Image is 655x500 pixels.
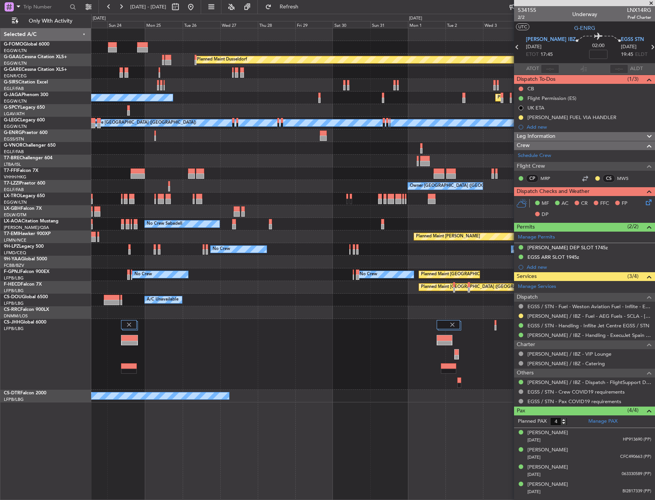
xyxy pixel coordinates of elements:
span: HP913690 (PP) [623,436,651,443]
span: T7-FFI [4,168,17,173]
a: CS-DOUGlobal 6500 [4,295,48,299]
span: CS-DTR [4,391,20,395]
div: [DATE] [93,15,106,22]
span: Crew [517,141,530,150]
span: LX-TRO [4,194,20,198]
span: Permits [517,223,535,232]
span: G-LEGC [4,118,20,123]
span: G-FOMO [4,42,23,47]
a: LFMD/CEQ [4,250,26,256]
a: 9H-YAAGlobal 5000 [4,257,47,261]
span: FP [622,200,627,208]
a: EGSS / STN - Fuel - Weston Aviation Fuel - Inflite - EGSS / STN [527,303,651,310]
div: Add new [527,124,651,130]
a: LX-GBHFalcon 7X [4,206,42,211]
a: LFMN/NCE [4,237,26,243]
a: [PERSON_NAME] / IBZ - Handling - ExecuJet Spain [PERSON_NAME] / IBZ [527,332,651,338]
div: Sun 24 [107,21,145,28]
div: Planned Maint [GEOGRAPHIC_DATA] ([GEOGRAPHIC_DATA]) [421,281,542,293]
div: [PERSON_NAME] DEP SLOT 1745z [527,244,608,251]
span: Leg Information [517,132,555,141]
span: Services [517,272,537,281]
div: No Crew Sabadell [147,218,182,230]
a: EGGW/LTN [4,60,27,66]
span: 2/2 [518,14,536,21]
div: Tue 2 [445,21,483,28]
a: T7-LZZIPraetor 600 [4,181,45,186]
span: ETOT [526,51,539,59]
span: G-ENRG [574,24,595,32]
a: G-ENRGPraetor 600 [4,131,47,135]
span: Dispatch [517,293,538,302]
a: EGGW/LTN [4,199,27,205]
a: MRP [540,175,558,182]
span: [PERSON_NAME] IBZ [526,36,576,44]
a: LFPB/LBG [4,397,24,402]
span: 063330589 (PP) [622,471,651,477]
span: [DATE] [526,43,542,51]
span: 9H-YAA [4,257,21,261]
span: Dispatch To-Dos [517,75,555,84]
div: [PERSON_NAME] [527,446,568,454]
div: CP [526,174,539,183]
div: A/C Unavailable [GEOGRAPHIC_DATA] ([GEOGRAPHIC_DATA]) [72,117,196,129]
span: G-GAAL [4,55,21,59]
a: [PERSON_NAME] / IBZ - Dispatch - FlightSupport Dispatch [GEOGRAPHIC_DATA] [527,379,651,386]
span: CS-DOU [4,295,22,299]
span: Flight Crew [517,162,545,171]
a: Manage Permits [518,234,555,241]
span: ALDT [630,65,643,73]
span: F-HECD [4,282,21,287]
a: [PERSON_NAME] / IBZ - Fuel - AEG Fuels - SCLA - [PERSON_NAME] / IBZ [527,313,651,319]
a: CS-JHHGlobal 6000 [4,320,46,325]
div: Add new [527,264,651,270]
span: 9H-LPZ [4,244,19,249]
a: G-GARECessna Citation XLS+ [4,67,67,72]
div: [PERSON_NAME] FUEL VIA HANDLER [527,114,616,121]
div: Planned Maint Dusseldorf [197,54,247,65]
input: Trip Number [23,1,67,13]
span: AC [562,200,568,208]
a: LFPB/LBG [4,275,24,281]
span: DP [542,211,549,219]
a: LX-TROLegacy 650 [4,194,45,198]
div: No Crew [213,243,230,255]
span: CFC490663 (PP) [620,454,651,460]
div: Mon 25 [145,21,182,28]
span: BI2817339 (PP) [622,488,651,495]
span: ELDT [635,51,647,59]
a: LGAV/ATH [4,111,25,117]
a: G-LEGCLegacy 600 [4,118,45,123]
a: CS-RRCFalcon 900LX [4,307,49,312]
a: EDLW/DTM [4,212,26,218]
button: UTC [516,23,529,30]
img: gray-close.svg [449,321,456,328]
div: Thu 28 [258,21,295,28]
a: EGLF/FAB [4,187,24,193]
div: A/C Unavailable [147,294,178,306]
a: EGLF/FAB [4,86,24,92]
a: Manage PAX [588,418,617,425]
a: LFPB/LBG [4,301,24,306]
span: MF [542,200,549,208]
span: Pref Charter [627,14,651,21]
div: Mon 1 [408,21,445,28]
div: No Crew [360,269,377,280]
div: Owner [GEOGRAPHIC_DATA] ([GEOGRAPHIC_DATA]) [410,180,516,192]
a: [PERSON_NAME] / IBZ - VIP Lounge [527,351,611,357]
a: F-GPNJFalcon 900EX [4,270,49,274]
button: Only With Activity [8,15,83,27]
a: LFPB/LBG [4,288,24,294]
span: ATOT [526,65,539,73]
div: No Crew [513,243,531,255]
a: EGLF/FAB [4,149,24,155]
span: G-GARE [4,67,21,72]
span: Only With Activity [20,18,81,24]
a: EGSS/STN [4,136,24,142]
a: EGSS / STN - Pax COVID19 requirements [527,398,621,405]
div: [DATE] [409,15,422,22]
button: Refresh [262,1,308,13]
div: No Crew [134,269,152,280]
span: T7-BRE [4,156,20,160]
span: (1/3) [627,75,639,83]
